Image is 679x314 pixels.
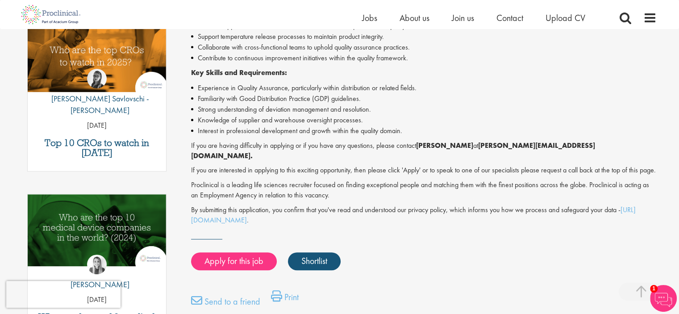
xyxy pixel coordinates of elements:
img: Theodora Savlovschi - Wicks [87,69,107,88]
li: Strong understanding of deviation management and resolution. [191,104,657,115]
strong: [PERSON_NAME] [416,141,473,150]
a: Contact [496,12,523,24]
li: Experience in Quality Assurance, particularly within distribution or related fields. [191,83,657,93]
a: Send to a friend [191,295,260,313]
p: If you are having difficulty in applying or if you have any questions, please contact at [191,141,657,161]
img: Chatbot [650,285,677,312]
img: Top 10 CROs 2025 | Proclinical [28,20,167,92]
iframe: reCAPTCHA [6,281,121,308]
li: Interest in professional development and growth within the quality domain. [191,126,657,136]
strong: Key Skills and Requirements: [191,68,287,77]
li: Support temperature release processes to maintain product integrity. [191,31,657,42]
a: Hannah Burke [PERSON_NAME] [64,255,129,295]
a: Upload CV [546,12,585,24]
a: About us [400,12,429,24]
a: Jobs [362,12,377,24]
p: Proclinical is a leading life sciences recruiter focused on finding exceptional people and matchi... [191,180,657,201]
p: [DATE] [28,121,167,131]
img: Hannah Burke [87,255,107,274]
a: Top 10 CROs to watch in [DATE] [32,138,162,158]
strong: [PERSON_NAME][EMAIL_ADDRESS][DOMAIN_NAME]. [191,141,595,160]
a: Join us [452,12,474,24]
img: Top 10 Medical Device Companies 2024 [28,194,167,266]
li: Contribute to continuous improvement initiatives within the quality framework. [191,53,657,63]
a: Apply for this job [191,252,277,270]
a: Link to a post [28,194,167,273]
span: 1 [650,285,658,293]
li: Knowledge of supplier and warehouse oversight processes. [191,115,657,126]
p: [PERSON_NAME] [64,279,129,290]
a: Theodora Savlovschi - Wicks [PERSON_NAME] Savlovschi - [PERSON_NAME] [28,69,167,120]
a: [URL][DOMAIN_NAME] [191,205,636,225]
a: Print [271,290,299,308]
a: Shortlist [288,252,341,270]
p: If you are interested in applying to this exciting opportunity, then please click 'Apply' or to s... [191,165,657,176]
li: Collaborate with cross-functional teams to uphold quality assurance practices. [191,42,657,53]
li: Familiarity with Good Distribution Practice (GDP) guidelines. [191,93,657,104]
p: [PERSON_NAME] Savlovschi - [PERSON_NAME] [28,93,167,116]
p: By submitting this application, you confirm that you've read and understood our privacy policy, w... [191,205,657,226]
